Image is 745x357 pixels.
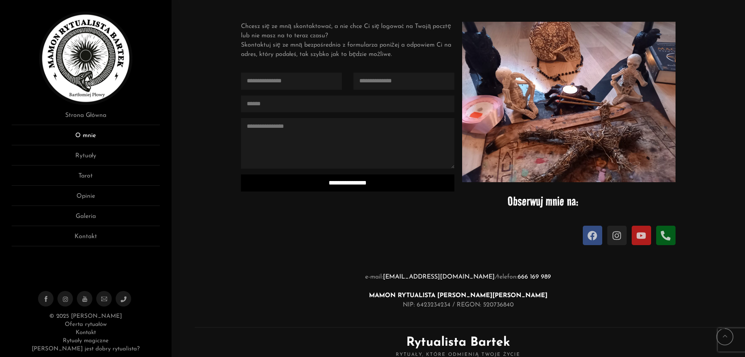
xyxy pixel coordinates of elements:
[12,232,160,246] a: Kontakt
[63,338,109,344] a: Rytuały magiczne
[65,322,107,327] a: Oferta rytuałów
[518,274,551,280] a: 666 169 989
[12,212,160,226] a: Galeria
[12,192,160,206] a: Opinie
[241,73,454,210] form: Contact form
[12,131,160,145] a: O mnie
[12,171,160,186] a: Tarot
[12,111,160,125] a: Strona Główna
[495,272,497,282] i: /
[369,293,547,299] strong: MAMON RYTUALISTA [PERSON_NAME] [PERSON_NAME]
[383,274,495,280] a: [EMAIL_ADDRESS][DOMAIN_NAME]
[241,22,454,59] p: Chcesz się ze mną skontaktować, a nie chce Ci się logować na Twoją pocztę lub nie masz na to tera...
[462,190,579,212] p: Obserwuj mnie na:
[32,346,140,352] a: [PERSON_NAME] jest dobry rytualista?
[12,151,160,165] a: Rytuały
[187,272,729,310] p: e-mail: telefon: NIP: 6423234234 / REGON: 520736840
[39,12,132,105] img: Rytualista Bartek
[76,330,96,336] a: Kontakt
